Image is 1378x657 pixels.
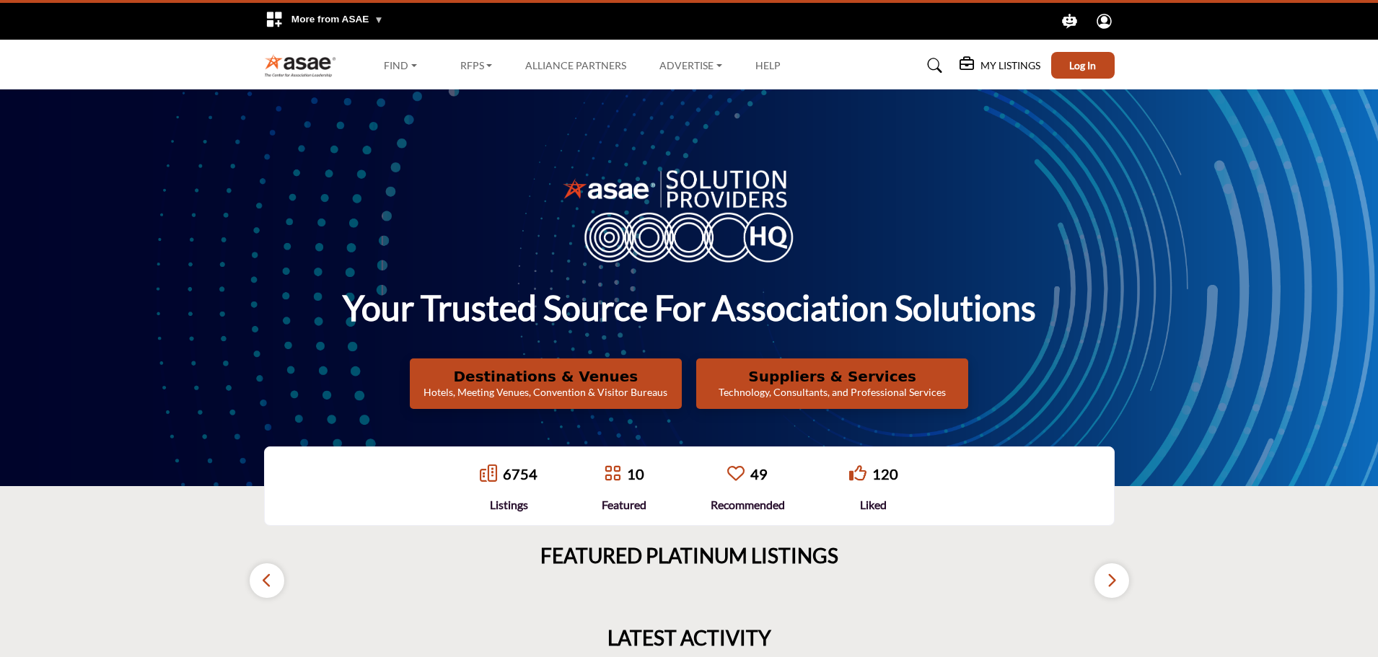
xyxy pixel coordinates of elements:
[1051,52,1115,79] button: Log In
[980,59,1040,72] h5: My Listings
[414,385,677,400] p: Hotels, Meeting Venues, Convention & Visitor Bureaus
[602,496,646,513] div: Featured
[563,167,815,262] img: image
[649,56,732,76] a: Advertise
[264,53,344,77] img: Site Logo
[374,56,427,76] a: Find
[727,464,745,484] a: Go to Recommended
[604,464,621,484] a: Go to Featured
[701,385,964,400] p: Technology, Consultants, and Professional Services
[540,544,838,568] h2: FEATURED PLATINUM LISTINGS
[711,496,785,513] div: Recommended
[755,59,781,71] a: Help
[256,3,392,40] div: More from ASAE
[701,368,964,385] h2: Suppliers & Services
[627,465,644,482] a: 10
[525,59,626,71] a: Alliance Partners
[480,496,537,513] div: Listings
[414,368,677,385] h2: Destinations & Venues
[849,464,866,482] i: Go to Liked
[1069,59,1096,71] span: Log In
[913,54,952,77] a: Search
[503,465,537,482] a: 6754
[750,465,768,482] a: 49
[343,286,1036,330] h1: Your Trusted Source for Association Solutions
[410,358,682,409] button: Destinations & Venues Hotels, Meeting Venues, Convention & Visitor Bureaus
[696,358,968,409] button: Suppliers & Services Technology, Consultants, and Professional Services
[607,626,771,651] h2: LATEST ACTIVITY
[450,56,503,76] a: RFPs
[291,14,384,25] span: More from ASAE
[849,496,898,513] div: Liked
[872,465,898,482] a: 120
[960,57,1040,74] div: My Listings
